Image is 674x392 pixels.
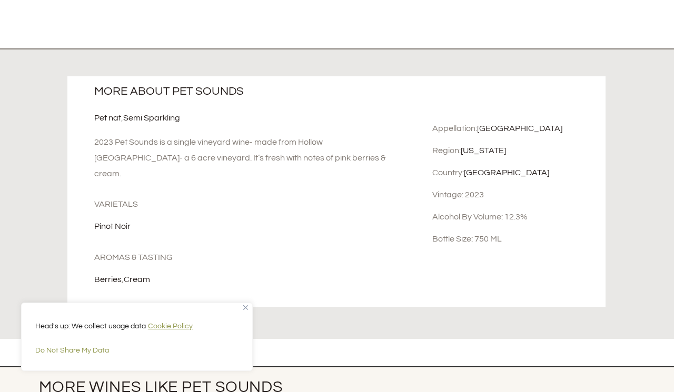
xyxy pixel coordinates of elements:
[94,112,400,124] div: ,
[432,145,600,156] div: Region:
[147,322,193,330] a: Cookie Policy
[94,198,400,210] h2: Varietals
[432,189,600,200] div: Vintage: 2023
[94,252,400,263] h2: Aromas & Tasting
[94,134,400,182] div: 2023 Pet Sounds is a single vineyard wine- made from Hollow [GEOGRAPHIC_DATA]- a 6 acre vineyard....
[94,275,122,284] a: berries
[35,341,239,360] button: Do Not Share My Data
[94,85,397,98] h2: More about Pet Sounds
[461,146,506,155] a: [US_STATE]
[243,305,248,310] img: Close
[432,123,600,134] div: Appellation:
[432,211,600,223] div: Alcohol by volume: 12.3%
[464,168,549,177] a: [GEOGRAPHIC_DATA]
[124,275,150,284] a: cream
[432,233,600,245] div: Bottle Size: 750 mL
[477,124,562,133] a: [GEOGRAPHIC_DATA]
[94,222,131,230] a: Pinot Noir
[432,167,600,178] div: Country:
[94,274,400,285] div: ,
[123,114,180,122] a: Semi Sparkling
[35,320,239,333] p: Head's up: We collect usage data
[94,114,121,122] a: Pet nat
